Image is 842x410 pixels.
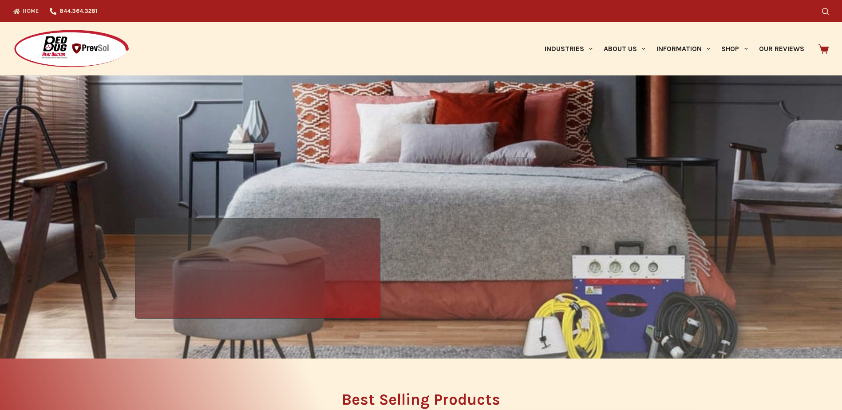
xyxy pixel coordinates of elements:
nav: Primary [539,22,810,75]
a: Shop [716,22,753,75]
img: Prevsol/Bed Bug Heat Doctor [13,29,130,69]
a: Our Reviews [753,22,810,75]
a: Information [651,22,716,75]
h2: Best Selling Products [135,392,708,407]
a: About Us [598,22,651,75]
button: Search [822,8,829,15]
a: Industries [539,22,598,75]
